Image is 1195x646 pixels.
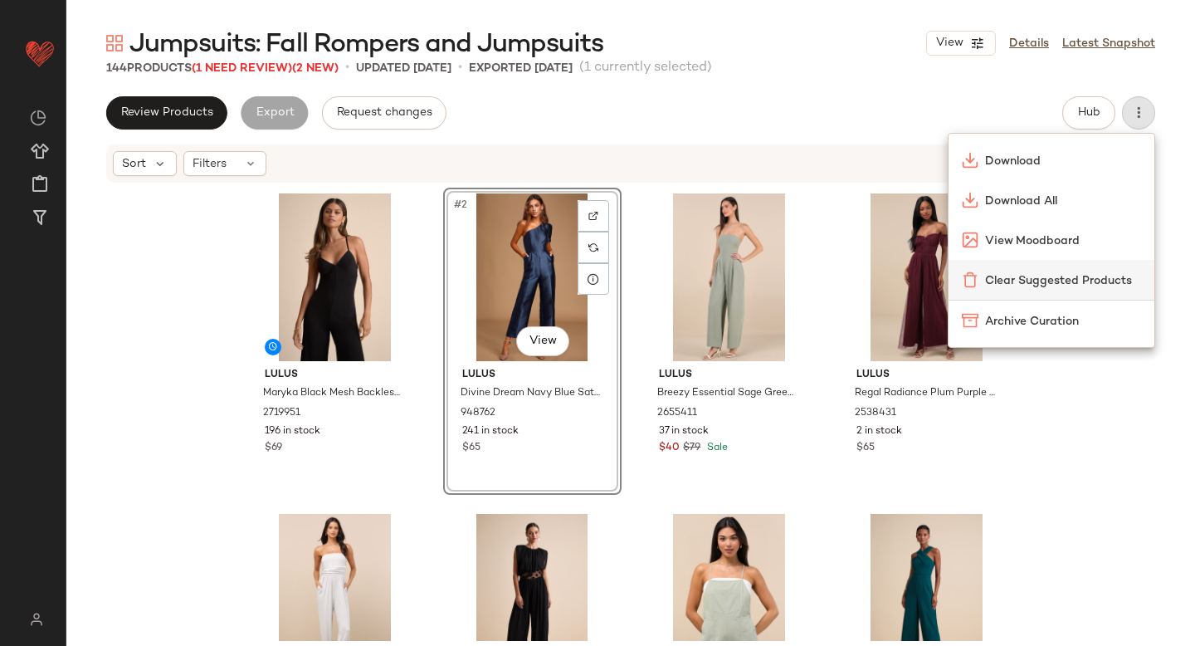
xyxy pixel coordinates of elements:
img: svg%3e [962,192,978,208]
span: (1 Need Review) [192,62,292,75]
span: Maryka Black Mesh Backless Straight Leg Jumpsuit [263,386,403,401]
span: (2 New) [292,62,339,75]
span: Jumpsuits: Fall Rompers and Jumpsuits [129,28,603,61]
span: Review Products [120,106,213,120]
a: Latest Snapshot [1062,35,1155,52]
span: Breezy Essential Sage Green Linen Wide-Leg Jumpsuit [657,386,797,401]
img: svg%3e [962,272,978,288]
img: svg%3e [962,152,978,169]
span: Clear Suggested Products [985,272,1141,290]
span: View Moodboard [985,232,1141,250]
button: View [516,326,569,356]
span: #2 [452,197,471,213]
span: $69 [265,441,282,456]
span: Lulus [659,368,799,383]
img: heart_red.DM2ytmEG.svg [23,37,56,70]
span: Filters [193,155,227,173]
span: Download All [985,193,1141,210]
span: Divine Dream Navy Blue Satin One-Shoulder Culotte Jumpsuit [461,386,601,401]
span: $40 [659,441,680,456]
img: svg%3e [20,613,52,626]
span: Regal Radiance Plum Purple Swiss Dot Mesh Wide-Leg Jumpsuit [855,386,995,401]
p: updated [DATE] [356,60,451,77]
span: Sale [704,443,728,453]
span: Request changes [336,106,432,120]
div: Products [106,60,339,77]
a: Details [1009,35,1049,52]
img: 4737850_948762.jpg [449,193,616,361]
button: Hub [1062,96,1115,130]
img: svg%3e [962,312,978,329]
span: Lulus [265,368,405,383]
img: svg%3e [962,232,978,248]
span: Download [985,153,1141,170]
img: svg%3e [106,35,123,51]
p: Exported [DATE] [469,60,573,77]
span: • [458,58,462,78]
span: Lulus [856,368,997,383]
span: (1 currently selected) [579,58,712,78]
img: svg%3e [588,242,598,252]
span: 2655411 [657,406,697,421]
button: Review Products [106,96,227,130]
img: 2719951_01_hero_2025-09-05.jpg [251,193,418,361]
img: svg%3e [588,211,598,221]
button: View [926,31,996,56]
span: 196 in stock [265,424,320,439]
span: $79 [683,441,700,456]
span: $65 [856,441,875,456]
span: 2538431 [855,406,896,421]
button: Request changes [322,96,446,130]
span: 2 in stock [856,424,902,439]
span: • [345,58,349,78]
img: 12665781_2655411.jpg [646,193,812,361]
img: svg%3e [30,110,46,126]
span: 2719951 [263,406,300,421]
span: View [935,37,963,50]
span: 144 [106,62,127,75]
span: Archive Curation [985,313,1141,330]
span: Sort [122,155,146,173]
span: 948762 [461,406,495,421]
span: 37 in stock [659,424,709,439]
span: View [529,335,557,348]
span: Hub [1077,106,1100,120]
img: 12146781_2538431.jpg [843,193,1010,361]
